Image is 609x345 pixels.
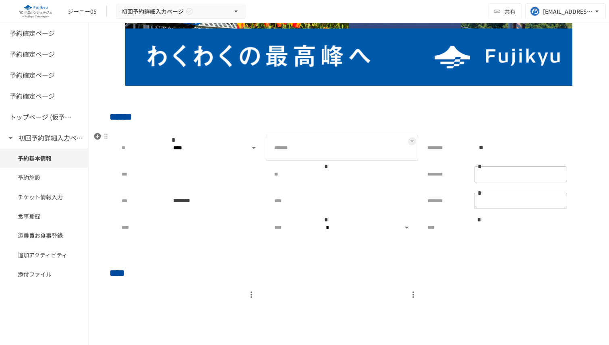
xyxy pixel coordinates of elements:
button: 共有 [488,3,522,19]
div: ジーニー05 [68,7,97,16]
h6: 予約確定ページ [10,70,55,81]
span: 添付ファイル [18,270,70,279]
span: チケット情報入力 [18,192,70,201]
div: [EMAIL_ADDRESS][DOMAIN_NAME] [543,6,593,17]
span: 添乗員お食事登録 [18,231,70,240]
span: 予約基本情報 [18,154,70,163]
h6: トップページ (仮予約一覧) [10,112,74,122]
button: [EMAIL_ADDRESS][DOMAIN_NAME] [525,3,606,19]
button: 初回予約詳細入力ページ [116,4,245,19]
h6: 予約確定ページ [10,91,55,101]
h6: 予約確定ページ [10,49,55,60]
span: 追加アクティビティ [18,250,70,259]
img: eQeGXtYPV2fEKIA3pizDiVdzO5gJTl2ahLbsPaD2E4R [10,5,61,18]
h6: 初回予約詳細入力ページ [19,133,83,143]
span: 初回予約詳細入力ページ [122,6,184,17]
span: 共有 [504,7,516,16]
span: 食事登録 [18,212,70,221]
span: 予約施設 [18,173,70,182]
h6: 予約確定ページ [10,28,55,39]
